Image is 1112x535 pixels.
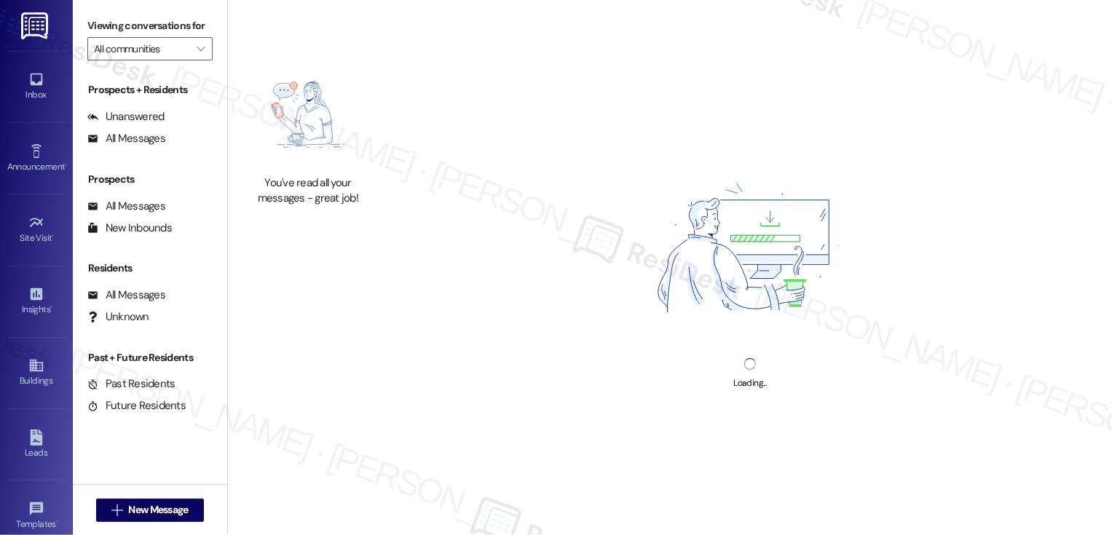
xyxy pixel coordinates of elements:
[733,376,766,391] div: Loading...
[244,175,372,207] div: You've read all your messages - great job!
[87,288,165,303] div: All Messages
[7,353,66,392] a: Buildings
[52,231,55,241] span: •
[73,172,227,187] div: Prospects
[7,282,66,321] a: Insights •
[87,221,172,236] div: New Inbounds
[21,12,51,39] img: ResiDesk Logo
[56,517,58,527] span: •
[50,302,52,312] span: •
[87,398,186,413] div: Future Residents
[87,131,165,146] div: All Messages
[7,425,66,464] a: Leads
[94,37,189,60] input: All communities
[73,350,227,365] div: Past + Future Residents
[197,43,205,55] i: 
[87,199,165,214] div: All Messages
[111,504,122,516] i: 
[96,499,204,522] button: New Message
[7,67,66,106] a: Inbox
[73,82,227,98] div: Prospects + Residents
[87,309,149,325] div: Unknown
[244,61,372,168] img: empty-state
[87,15,213,37] label: Viewing conversations for
[128,502,188,518] span: New Message
[73,261,227,276] div: Residents
[87,376,176,392] div: Past Residents
[65,159,67,170] span: •
[87,109,165,124] div: Unanswered
[7,210,66,250] a: Site Visit •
